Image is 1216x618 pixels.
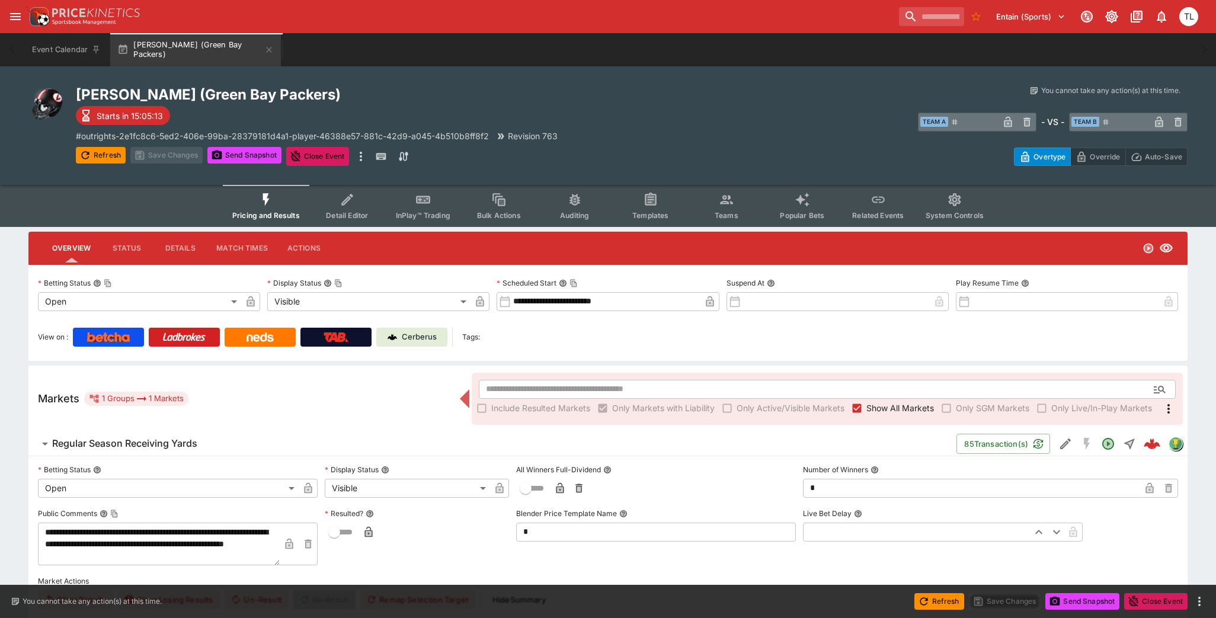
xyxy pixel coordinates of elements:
button: Play Resume Time [1021,279,1029,287]
button: Edit Detail [1055,433,1076,454]
div: Trent Lewis [1179,7,1198,26]
p: Betting Status [38,278,91,288]
p: Display Status [267,278,321,288]
button: Details [153,234,207,262]
img: Sportsbook Management [52,20,116,25]
span: Popular Bets [780,211,824,220]
p: You cannot take any action(s) at this time. [23,596,162,607]
h6: Regular Season Receiving Yards [52,437,197,450]
p: Live Bet Delay [803,508,852,518]
span: Only Active/Visible Markets [737,402,844,414]
button: Actions [277,234,331,262]
button: open drawer [5,6,26,27]
button: Copy To Clipboard [104,279,112,287]
p: Public Comments [38,508,97,518]
button: SGM Disabled [1076,433,1097,454]
p: Override [1090,151,1120,163]
button: Connected to PK [1076,6,1097,27]
button: Select Tenant [989,7,1073,26]
img: outrights [1169,437,1182,450]
img: Ladbrokes [162,332,206,342]
button: Toggle light/dark mode [1101,6,1122,27]
span: System Controls [926,211,984,220]
button: more [354,147,368,166]
button: Status [100,234,153,262]
button: Display StatusCopy To Clipboard [324,279,332,287]
a: Cerberus [376,328,447,347]
p: Auto-Save [1145,151,1182,163]
button: Override [1070,148,1125,166]
button: Auto-Save [1125,148,1188,166]
button: Documentation [1126,6,1147,27]
div: outrights [1169,437,1183,451]
img: logo-cerberus--red.svg [1144,436,1160,452]
button: Resulted? [366,510,374,518]
p: Blender Price Template Name [516,508,617,518]
div: Open [38,292,241,311]
span: Only SGM Markets [956,402,1029,414]
button: Overtype [1014,148,1071,166]
button: Match Times [207,234,277,262]
p: Copy To Clipboard [76,130,489,142]
img: Betcha [87,332,130,342]
button: Close Event [286,147,350,166]
button: Live Bet Delay [854,510,862,518]
button: Copy To Clipboard [569,279,578,287]
button: Send Snapshot [1045,593,1119,610]
button: Blender Price Template Name [619,510,628,518]
span: Include Resulted Markets [491,402,590,414]
p: Cerberus [402,331,437,343]
label: Market Actions [38,572,1178,590]
button: Notifications [1151,6,1172,27]
p: Number of Winners [803,465,868,475]
h5: Markets [38,392,79,405]
button: Suspend At [767,279,775,287]
p: All Winners Full-Dividend [516,465,601,475]
button: All Winners Full-Dividend [603,466,612,474]
p: You cannot take any action(s) at this time. [1041,85,1180,96]
svg: More [1161,402,1176,416]
label: Tags: [462,328,480,347]
span: Team A [920,117,948,127]
span: Pricing and Results [232,211,300,220]
span: Auditing [560,211,589,220]
button: Event Calendar [25,33,108,66]
input: search [899,7,964,26]
div: Visible [325,479,490,498]
button: Scheduled StartCopy To Clipboard [559,279,567,287]
button: Send Snapshot [207,147,281,164]
button: Betting Status [93,466,101,474]
img: american_football.png [28,85,66,123]
button: Trent Lewis [1176,4,1202,30]
button: Refresh [76,147,126,164]
button: Public CommentsCopy To Clipboard [100,510,108,518]
button: Close Event [1124,593,1188,610]
img: Neds [247,332,273,342]
p: Play Resume Time [956,278,1019,288]
button: Open [1149,379,1170,400]
span: InPlay™ Trading [396,211,450,220]
p: Scheduled Start [497,278,556,288]
button: Refresh [914,593,964,610]
span: Bulk Actions [477,211,521,220]
svg: Visible [1159,241,1173,255]
span: Teams [715,211,738,220]
p: Revision 763 [508,130,558,142]
p: Starts in 15:05:13 [97,110,163,122]
button: more [1192,594,1207,609]
button: Overview [43,234,100,262]
div: Open [38,479,299,498]
button: Number of Winners [871,466,879,474]
p: Display Status [325,465,379,475]
img: Cerberus [388,332,397,342]
p: Betting Status [38,465,91,475]
div: cba1b7c2-b0d5-4b7a-9b74-0e626b771762 [1144,436,1160,452]
img: PriceKinetics Logo [26,5,50,28]
label: View on : [38,328,68,347]
button: Regular Season Receiving Yards [28,432,956,456]
div: 1 Groups 1 Markets [89,392,184,406]
span: Show All Markets [866,402,934,414]
button: Display Status [381,466,389,474]
p: Suspend At [727,278,764,288]
span: Team B [1071,117,1099,127]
